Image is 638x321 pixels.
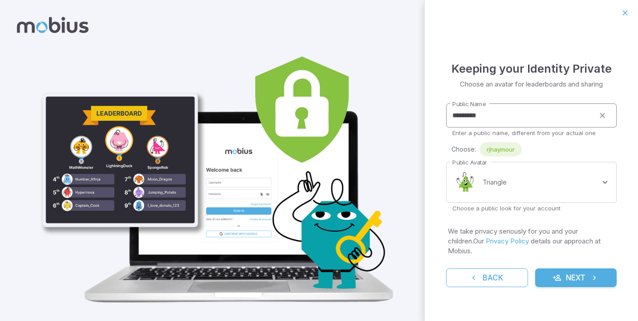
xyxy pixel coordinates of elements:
[452,204,610,212] p: Choose a public look for your account
[460,79,603,89] p: Choose an avatar for leaderboards and sharing
[452,129,610,137] p: Enter a public name, different from your actual one
[36,25,403,310] img: parent_3-illustration
[480,145,522,154] span: rjhaymour
[448,226,615,256] p: We take privacy seriously for you and your children. Our details our approach at Mobius.
[535,268,617,287] button: Next
[594,107,610,123] button: clear
[486,237,529,245] a: Privacy Policy
[483,177,507,187] p: Triangle
[452,158,487,167] label: Public Avatar
[451,142,617,156] div: Choose:
[480,142,522,156] div: rjhaymour
[446,268,528,287] button: Back
[452,169,479,196] img: triangle.svg
[451,60,612,78] h4: Keeping your Identity Private
[452,100,486,108] label: Public Name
